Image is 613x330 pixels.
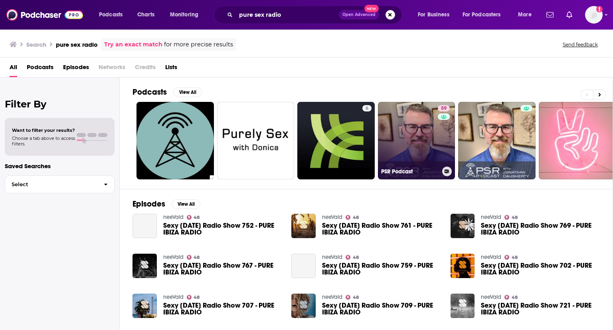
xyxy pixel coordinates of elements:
a: 48 [504,295,518,300]
span: Sexy [DATE] Radio Show 769 - PURE IBIZA RADIO [481,222,600,236]
input: Search podcasts, credits, & more... [236,8,339,21]
img: Sexy Sunday Radio Show 709 - PURE IBIZA RADIO [291,294,316,318]
button: View All [172,199,200,209]
p: Saved Searches [5,162,115,170]
span: Charts [137,9,154,20]
a: neeVald [481,214,501,221]
a: neeVald [163,294,184,300]
a: 48 [187,215,200,220]
h3: PSR Podcast [381,168,439,175]
span: Sexy [DATE] Radio Show 752 - PURE IBIZA RADIO [163,222,282,236]
a: Sexy Sunday Radio Show 709 - PURE IBIZA RADIO [322,302,441,316]
a: 48 [346,215,359,220]
span: 48 [512,216,518,219]
a: Show notifications dropdown [543,8,557,22]
a: Sexy Sunday Radio Show 759 - PURE IBIZA RADIO [291,254,316,278]
a: 48 [504,255,518,260]
button: open menu [164,8,209,21]
a: 6 [362,105,372,111]
span: 6 [366,105,368,113]
a: Episodes [63,61,89,77]
a: Podcasts [27,61,53,77]
img: Podchaser - Follow, Share and Rate Podcasts [6,7,83,22]
img: Sexy Sunday Radio Show 721 - PURE IBIZA RADIO [451,294,475,318]
span: Sexy [DATE] Radio Show 707 - PURE IBIZA RADIO [163,302,282,316]
a: Sexy Sunday Radio Show 702 - PURE IBIZA RADIO [481,262,600,276]
span: Monitoring [170,9,198,20]
span: 59 [441,105,447,113]
span: Logged in as Lydia_Gustafson [585,6,603,24]
img: Sexy Sunday Radio Show 707 - PURE IBIZA RADIO [132,294,157,318]
a: Sexy Sunday Radio Show 752 - PURE IBIZA RADIO [163,222,282,236]
span: Credits [135,61,156,77]
img: User Profile [585,6,603,24]
h2: Episodes [132,199,165,209]
span: 48 [353,296,359,299]
a: Show notifications dropdown [563,8,575,22]
span: 48 [353,216,359,219]
a: PodcastsView All [132,87,202,97]
a: Sexy Sunday Radio Show 759 - PURE IBIZA RADIO [322,262,441,276]
img: Sexy Sunday Radio Show 702 - PURE IBIZA RADIO [451,254,475,278]
span: Networks [99,61,125,77]
a: neeVald [322,254,342,260]
span: Sexy [DATE] Radio Show 767 - PURE IBIZA RADIO [163,262,282,276]
span: All [10,61,17,77]
a: neeVald [481,294,501,300]
button: Send feedback [560,41,600,48]
a: Sexy Sunday Radio Show 767 - PURE IBIZA RADIO [163,262,282,276]
button: Open AdvancedNew [339,10,379,20]
span: Podcasts [99,9,123,20]
a: 59PSR Podcast [378,102,455,179]
span: Open Advanced [342,13,376,17]
svg: Add a profile image [596,6,603,12]
span: Choose a tab above to access filters. [12,135,75,147]
img: Sexy Sunday Radio Show 769 - PURE IBIZA RADIO [451,214,475,238]
span: Sexy [DATE] Radio Show 721 - PURE IBIZA RADIO [481,302,600,316]
a: 59 [438,105,450,111]
a: 48 [346,295,359,300]
div: Search podcasts, credits, & more... [221,6,409,24]
a: 48 [187,255,200,260]
a: 48 [346,255,359,260]
h3: Search [26,41,46,48]
a: EpisodesView All [132,199,200,209]
a: Sexy Sunday Radio Show 721 - PURE IBIZA RADIO [481,302,600,316]
span: 48 [194,296,200,299]
a: Sexy Sunday Radio Show 707 - PURE IBIZA RADIO [163,302,282,316]
h3: pure sex radio [56,41,98,48]
a: Sexy Sunday Radio Show 761 - PURE IBIZA RADIO [322,222,441,236]
span: New [364,5,379,12]
a: 6 [297,102,375,179]
a: Try an exact match [104,40,162,49]
span: Sexy [DATE] Radio Show 759 - PURE IBIZA RADIO [322,262,441,276]
a: 48 [504,215,518,220]
a: 48 [187,295,200,300]
span: For Business [418,9,449,20]
span: Sexy [DATE] Radio Show 709 - PURE IBIZA RADIO [322,302,441,316]
span: Select [5,182,97,187]
a: neeVald [481,254,501,260]
button: open menu [457,8,512,21]
a: neeVald [163,254,184,260]
span: 48 [512,256,518,259]
button: open menu [412,8,459,21]
a: Sexy Sunday Radio Show 767 - PURE IBIZA RADIO [132,254,157,278]
a: neeVald [322,214,342,221]
button: open menu [512,8,542,21]
span: 48 [353,256,359,259]
a: Charts [132,8,159,21]
a: Sexy Sunday Radio Show 769 - PURE IBIZA RADIO [481,222,600,236]
img: Sexy Sunday Radio Show 761 - PURE IBIZA RADIO [291,214,316,238]
a: Lists [165,61,177,77]
button: Select [5,175,115,193]
a: neeVald [163,214,184,221]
